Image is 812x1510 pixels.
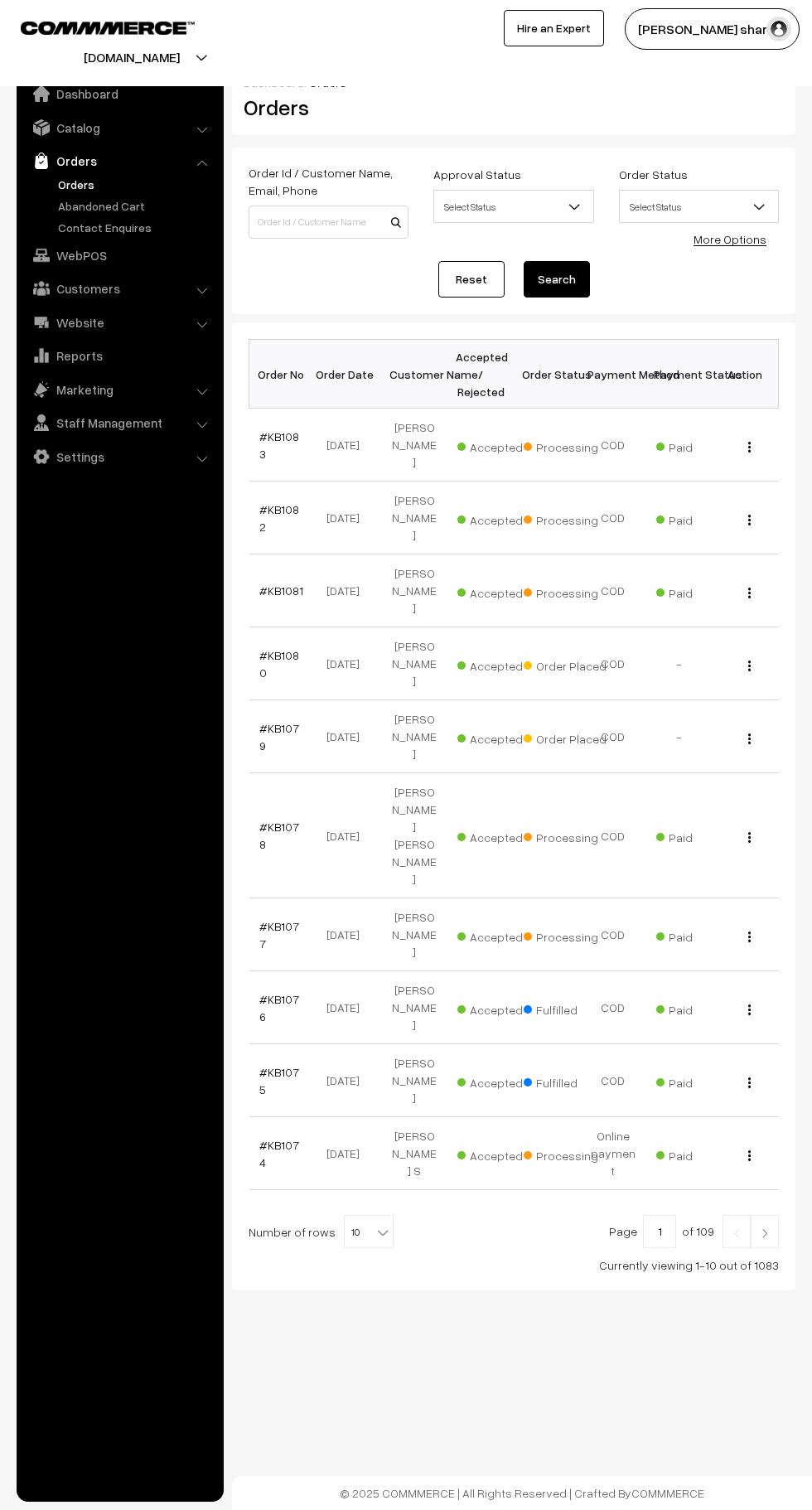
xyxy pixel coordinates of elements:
[54,197,218,215] a: Abandoned Cart
[259,502,299,534] a: #KB1082
[447,340,514,409] th: Accepted / Rejected
[580,700,646,773] td: COD
[524,580,607,602] span: Processing
[438,261,505,298] a: Reset
[259,820,299,851] a: #KB1078
[646,700,713,773] td: -
[524,434,607,456] span: Processing
[457,653,540,675] span: Accepted
[656,1143,739,1164] span: Paid
[315,409,381,482] td: [DATE]
[457,825,540,846] span: Accepted
[524,261,590,298] button: Search
[580,898,646,971] td: COD
[457,507,540,529] span: Accepted
[21,307,218,337] a: Website
[457,924,540,946] span: Accepted
[315,627,381,700] td: [DATE]
[656,825,739,846] span: Paid
[21,79,218,109] a: Dashboard
[315,898,381,971] td: [DATE]
[748,661,751,671] img: Menu
[504,10,604,46] a: Hire an Expert
[381,409,447,482] td: [PERSON_NAME]
[514,340,580,409] th: Order Status
[646,627,713,700] td: -
[656,580,739,602] span: Paid
[249,164,408,199] label: Order Id / Customer Name, Email, Phone
[249,1256,779,1274] div: Currently viewing 1-10 out of 1083
[580,1044,646,1117] td: COD
[620,192,778,221] span: Select Status
[54,176,218,193] a: Orders
[580,971,646,1044] td: COD
[625,8,800,50] button: [PERSON_NAME] sharm…
[21,17,166,36] a: COMMMERCE
[26,36,238,78] button: [DOMAIN_NAME]
[580,554,646,627] td: COD
[259,1138,299,1169] a: #KB1074
[21,113,218,143] a: Catalog
[21,146,218,176] a: Orders
[259,1065,299,1096] a: #KB1075
[524,924,607,946] span: Processing
[457,997,540,1019] span: Accepted
[656,434,739,456] span: Paid
[315,554,381,627] td: [DATE]
[748,832,751,843] img: Menu
[381,1044,447,1117] td: [PERSON_NAME]
[259,919,299,951] a: #KB1077
[434,192,592,221] span: Select Status
[259,648,299,680] a: #KB1080
[748,1150,751,1161] img: Menu
[345,1216,393,1249] span: 10
[381,482,447,554] td: [PERSON_NAME]
[694,232,766,246] a: More Options
[381,1117,447,1190] td: [PERSON_NAME] S
[524,726,607,748] span: Order Placed
[21,341,218,370] a: Reports
[729,1228,744,1238] img: Left
[381,898,447,971] td: [PERSON_NAME]
[457,434,540,456] span: Accepted
[381,627,447,700] td: [PERSON_NAME]
[21,408,218,438] a: Staff Management
[381,554,447,627] td: [PERSON_NAME]
[748,515,751,525] img: Menu
[244,94,407,120] h2: Orders
[748,932,751,942] img: Menu
[524,825,607,846] span: Processing
[457,1070,540,1091] span: Accepted
[656,924,739,946] span: Paid
[249,1223,336,1241] span: Number of rows
[524,997,607,1019] span: Fulfilled
[656,997,739,1019] span: Paid
[619,166,688,183] label: Order Status
[524,507,607,529] span: Processing
[21,442,218,472] a: Settings
[21,240,218,270] a: WebPOS
[21,22,195,34] img: COMMMERCE
[259,429,299,461] a: #KB1083
[381,773,447,898] td: [PERSON_NAME] [PERSON_NAME]
[21,375,218,404] a: Marketing
[524,1070,607,1091] span: Fulfilled
[580,627,646,700] td: COD
[433,190,593,223] span: Select Status
[457,726,540,748] span: Accepted
[315,1044,381,1117] td: [DATE]
[54,219,218,236] a: Contact Enquires
[232,1476,812,1510] footer: © 2025 COMMMERCE | All Rights Reserved | Crafted By
[315,700,381,773] td: [DATE]
[381,340,447,409] th: Customer Name
[656,1070,739,1091] span: Paid
[259,583,303,598] a: #KB1081
[656,507,739,529] span: Paid
[580,773,646,898] td: COD
[748,588,751,598] img: Menu
[766,17,791,41] img: user
[381,700,447,773] td: [PERSON_NAME]
[259,992,299,1024] a: #KB1076
[748,733,751,744] img: Menu
[249,340,316,409] th: Order No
